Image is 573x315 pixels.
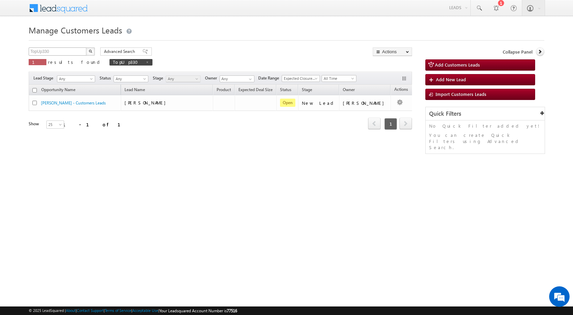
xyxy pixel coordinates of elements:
a: Any [114,75,148,82]
span: Opportunity Name [41,87,75,92]
p: You can create Quick Filters using Advanced Search. [429,132,541,151]
a: Opportunity Name [38,86,79,95]
textarea: Type your message and hit 'Enter' [9,63,124,204]
span: Stage [302,87,312,92]
a: Terms of Service [105,308,131,313]
span: © 2025 LeadSquared | | | | | [29,307,237,314]
span: Stage [153,75,166,81]
a: Show All Items [245,76,254,83]
div: 1 - 1 of 1 [63,120,129,128]
a: Contact Support [77,308,104,313]
a: Expected Deal Size [235,86,276,95]
div: Quick Filters [426,107,545,120]
span: 77516 [227,308,237,313]
a: next [399,118,412,129]
input: Check all records [32,88,37,92]
span: 25 [47,121,65,128]
a: Status [277,86,295,95]
a: Any [166,75,201,82]
div: New Lead [302,100,336,106]
p: No Quick Filter added yet! [429,123,541,129]
span: Your Leadsquared Account Number is [159,308,237,313]
span: Lead Stage [33,75,56,81]
img: d_60004797649_company_0_60004797649 [12,36,29,45]
img: Search [89,49,92,53]
span: Add Customers Leads [435,62,480,68]
span: 1 [32,59,43,65]
div: [PERSON_NAME] [343,100,387,106]
a: prev [368,118,381,129]
span: Manage Customers Leads [29,25,122,35]
span: Open [280,99,295,107]
a: [PERSON_NAME] - Customers Leads [41,100,106,105]
span: Date Range [258,75,282,81]
span: Any [57,76,93,82]
span: Add New Lead [436,76,466,82]
span: TopUp330 [113,59,142,65]
button: Actions [373,47,412,56]
span: Expected Deal Size [238,87,273,92]
span: Any [114,76,146,82]
div: Show [29,121,41,127]
div: Minimize live chat window [112,3,128,20]
div: Chat with us now [35,36,115,45]
span: 1 [384,118,397,130]
a: Stage [298,86,315,95]
span: Lead Name [121,86,148,95]
a: 25 [46,120,64,129]
span: Collapse Panel [503,49,532,55]
span: Owner [205,75,220,81]
span: Actions [391,86,411,95]
a: Expected Closure Date [282,75,320,82]
em: Start Chat [93,210,124,219]
a: About [66,308,76,313]
a: Any [57,75,95,82]
span: All Time [322,75,354,82]
span: Expected Closure Date [282,75,318,82]
input: Type to Search [220,75,254,82]
span: Product [217,87,231,92]
span: Owner [343,87,355,92]
a: All Time [322,75,356,82]
span: Any [166,76,199,82]
span: Advanced Search [104,48,137,55]
span: [PERSON_NAME] [124,100,169,105]
span: Import Customers Leads [436,91,486,97]
span: results found [48,59,102,65]
span: Status [100,75,114,81]
a: Acceptable Use [132,308,158,313]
